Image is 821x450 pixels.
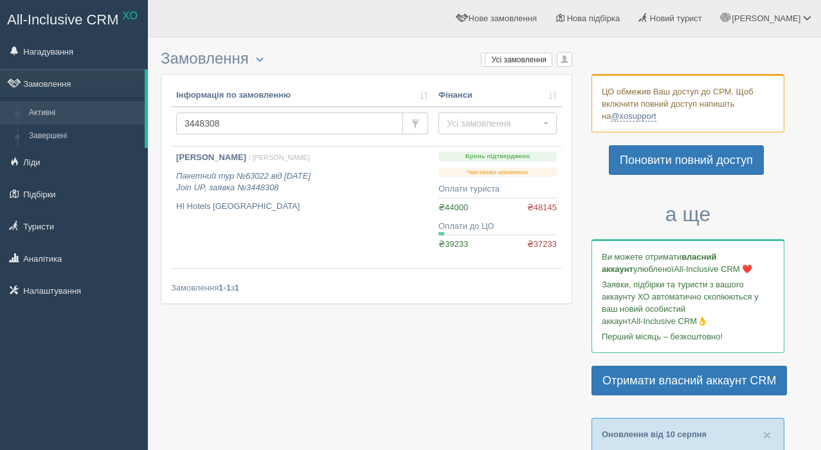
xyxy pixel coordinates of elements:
a: Отримати власний аккаунт CRM [591,366,787,395]
a: Активні [23,102,145,125]
span: ₴48145 [527,202,557,214]
span: All-Inclusive CRM👌 [631,316,708,326]
p: Заявки, підбірки та туристи з вашого аккаунту ХО автоматично скопіюються у ваш новий особистий ак... [602,278,774,327]
span: Нове замовлення [469,14,537,23]
p: HI Hotels [GEOGRAPHIC_DATA] [176,201,428,213]
b: власний аккаунт [602,252,717,274]
label: Усі замовлення [482,53,552,66]
h3: Замовлення [161,50,572,67]
a: Оновлення від 10 серпня [602,429,707,439]
div: Замовлення з [171,282,562,294]
button: Усі замовлення [438,113,557,134]
p: Бронь підтверджено [438,152,557,161]
a: Поновити повний доступ [609,145,764,175]
div: Оплати до ЦО [438,221,557,233]
b: 1 [235,283,239,292]
div: Оплати туриста [438,183,557,195]
span: ₴39233 [438,239,468,249]
span: / [PERSON_NAME] [249,154,310,161]
a: Інформація по замовленню [176,89,428,102]
span: All-Inclusive CRM ❤️ [674,264,752,274]
h3: а ще [591,203,784,226]
p: Ви можете отримати улюбленої [602,251,774,275]
a: All-Inclusive CRM XO [1,1,147,36]
span: Нова підбірка [567,14,620,23]
span: [PERSON_NAME] [732,14,800,23]
span: Новий турист [650,14,702,23]
p: Частково оплачено [438,168,557,177]
a: [PERSON_NAME] / [PERSON_NAME] Пакетний тур №63022 від [DATE]Join UP, заявка №3448308 HI Hotels [G... [171,147,433,268]
p: Перший місяць – безкоштовно! [602,330,774,343]
a: @xosupport [611,111,656,122]
b: 1-1 [219,283,231,292]
span: ₴37233 [527,239,557,251]
sup: XO [123,10,138,21]
button: Close [763,428,771,442]
i: Пакетний тур №63022 від [DATE] Join UP, заявка №3448308 [176,171,311,193]
span: × [763,428,771,442]
span: All-Inclusive CRM [7,12,119,28]
input: Пошук за номером замовлення, ПІБ або паспортом туриста [176,113,403,134]
span: Усі замовлення [447,117,540,130]
a: Завершені [23,125,145,148]
b: [PERSON_NAME] [176,152,246,162]
a: Фінанси [438,89,557,102]
span: ₴44000 [438,203,468,212]
div: ЦО обмежив Ваш доступ до СРМ. Щоб включити повний доступ напишіть на [591,74,784,132]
